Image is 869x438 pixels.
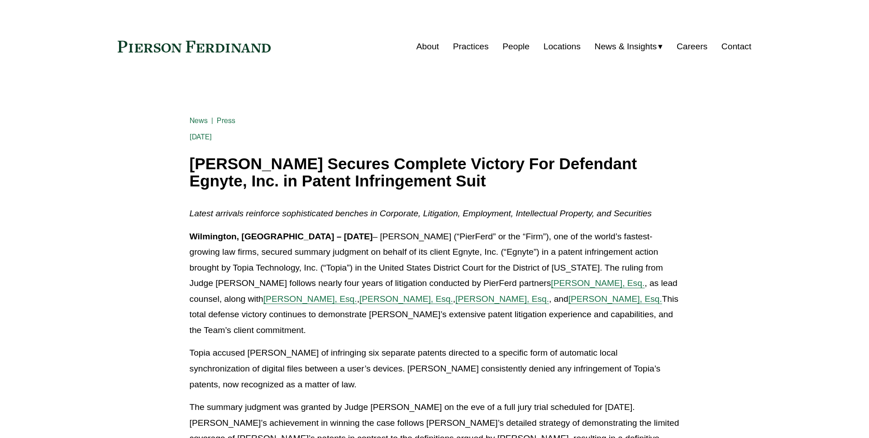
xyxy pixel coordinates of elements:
p: Topia accused [PERSON_NAME] of infringing six separate patents directed to a specific form of aut... [190,345,680,392]
a: Careers [677,38,707,55]
a: Press [217,116,235,125]
a: People [502,38,530,55]
a: Locations [544,38,581,55]
span: News & Insights [595,39,657,55]
em: Latest arrivals reinforce sophisticated benches in Corporate, Litigation, Employment, Intellectua... [190,209,652,218]
a: [PERSON_NAME], Esq. [359,294,453,304]
a: [PERSON_NAME], Esq. [551,278,645,288]
a: [PERSON_NAME], Esq. [568,294,662,304]
strong: Wilmington, [GEOGRAPHIC_DATA] – [DATE] [190,232,373,241]
a: [PERSON_NAME], Esq. [263,294,357,304]
a: Contact [721,38,751,55]
a: News [190,116,208,125]
span: [DATE] [190,133,212,141]
a: folder dropdown [595,38,663,55]
h1: [PERSON_NAME] Secures Complete Victory For Defendant Egnyte, Inc. in Patent Infringement Suit [190,155,680,190]
a: About [416,38,439,55]
a: [PERSON_NAME], Esq. [455,294,549,304]
p: – [PERSON_NAME] (“PierFerd” or the “Firm”), one of the world’s fastest-growing law firms, secured... [190,229,680,338]
a: Practices [453,38,489,55]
